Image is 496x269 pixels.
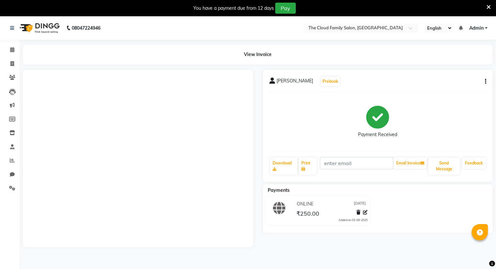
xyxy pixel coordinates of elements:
[277,78,313,87] span: [PERSON_NAME]
[462,158,486,169] a: Feedback
[17,19,61,37] img: logo
[297,201,313,207] span: ONLINE
[321,77,340,86] button: Prebook
[394,158,427,169] button: Email Invoice
[193,5,274,12] div: You have a payment due from 12 days
[358,131,397,138] div: Payment Received
[270,158,298,175] a: Download
[268,187,290,193] span: Payments
[72,19,100,37] b: 08047224946
[320,157,393,169] input: enter email
[428,158,460,175] button: Send Message
[469,243,489,262] iframe: chat widget
[296,210,319,219] span: ₹250.00
[275,3,296,14] button: Pay
[299,158,317,175] a: Print
[354,201,366,207] span: [DATE]
[338,218,368,222] div: Added on 03-09-2025
[23,45,493,64] div: View Invoice
[469,25,484,32] span: Admin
